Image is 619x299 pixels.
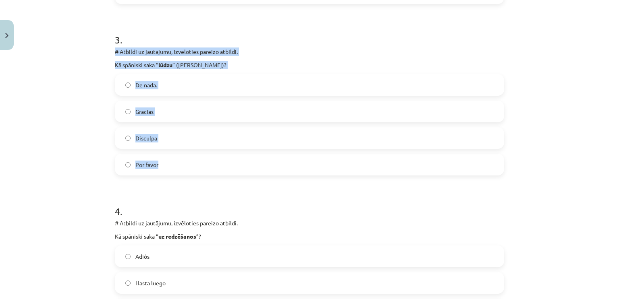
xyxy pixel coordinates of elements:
[135,107,154,116] span: Gracias
[115,192,504,217] h1: 4 .
[125,109,131,114] input: Gracias
[135,134,157,142] span: Disculpa
[115,219,504,227] p: # Atbildi uz jautājumu, izvēloties pareizo atbildi.
[125,82,131,88] input: De nada.
[135,81,157,89] span: De nada.
[135,161,158,169] span: Por favor
[125,162,131,167] input: Por favor
[125,136,131,141] input: Disculpa
[125,254,131,259] input: Adiós
[115,232,504,241] p: Kā spāniski saka “ ”?
[5,33,8,38] img: icon-close-lesson-0947bae3869378f0d4975bcd49f059093ad1ed9edebbc8119c70593378902aed.svg
[158,61,172,68] strong: lūdzu
[135,252,150,261] span: Adiós
[115,20,504,45] h1: 3 .
[115,47,504,56] p: # Atbildi uz jautājumu, izvēloties pareizo atbildi.
[135,279,166,287] span: Hasta luego
[115,61,504,69] p: Kā spāniski saka “ ” ([PERSON_NAME])?
[125,280,131,286] input: Hasta luego
[158,233,196,240] strong: uz redzēšanos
